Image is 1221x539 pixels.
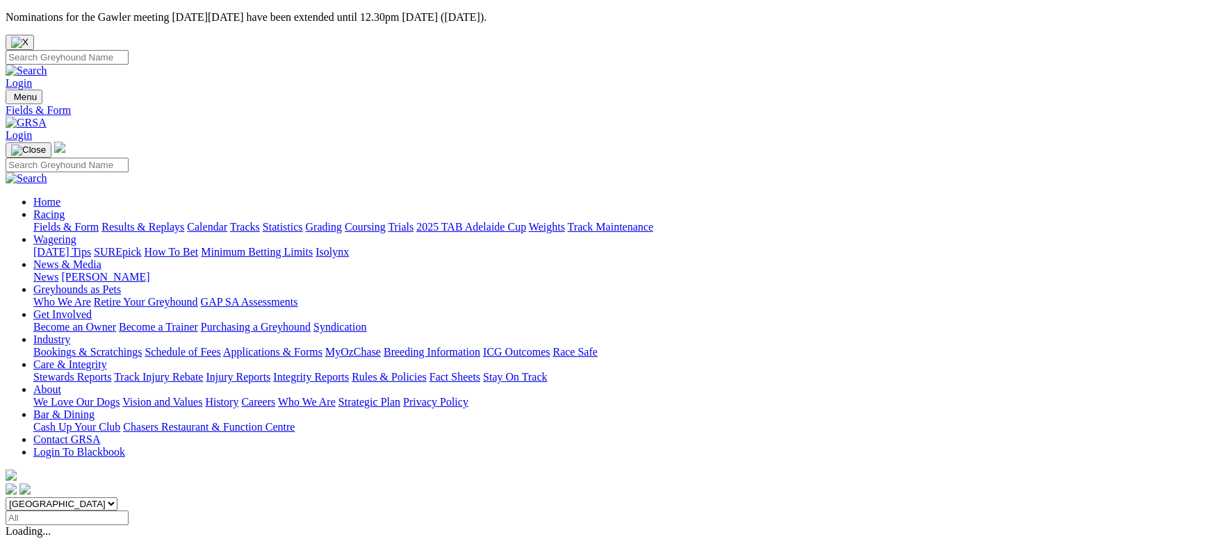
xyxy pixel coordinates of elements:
[122,396,202,408] a: Vision and Values
[316,246,349,258] a: Isolynx
[416,221,526,233] a: 2025 TAB Adelaide Cup
[145,346,220,358] a: Schedule of Fees
[6,483,17,495] img: facebook.svg
[33,208,65,220] a: Racing
[278,396,336,408] a: Who We Are
[230,221,260,233] a: Tracks
[94,296,198,308] a: Retire Your Greyhound
[403,396,468,408] a: Privacy Policy
[206,371,270,383] a: Injury Reports
[11,37,28,48] img: X
[123,421,295,433] a: Chasers Restaurant & Function Centre
[205,396,238,408] a: History
[241,396,275,408] a: Careers
[6,142,51,158] button: Toggle navigation
[33,371,1215,383] div: Care & Integrity
[33,308,92,320] a: Get Involved
[313,321,366,333] a: Syndication
[345,221,386,233] a: Coursing
[6,470,17,481] img: logo-grsa-white.png
[338,396,400,408] a: Strategic Plan
[6,129,32,141] a: Login
[388,221,413,233] a: Trials
[19,483,31,495] img: twitter.svg
[201,246,313,258] a: Minimum Betting Limits
[33,371,111,383] a: Stewards Reports
[352,371,427,383] a: Rules & Policies
[33,233,76,245] a: Wagering
[552,346,597,358] a: Race Safe
[33,346,142,358] a: Bookings & Scratchings
[33,433,100,445] a: Contact GRSA
[223,346,322,358] a: Applications & Forms
[33,346,1215,358] div: Industry
[33,383,61,395] a: About
[33,321,116,333] a: Become an Owner
[33,333,70,345] a: Industry
[384,346,480,358] a: Breeding Information
[11,144,46,156] img: Close
[6,50,129,65] input: Search
[33,396,1215,408] div: About
[6,65,47,77] img: Search
[6,11,1215,24] p: Nominations for the Gawler meeting [DATE][DATE] have been extended until 12.30pm [DATE] ([DATE]).
[6,35,34,50] button: Close
[187,221,227,233] a: Calendar
[429,371,480,383] a: Fact Sheets
[483,346,550,358] a: ICG Outcomes
[33,196,60,208] a: Home
[263,221,303,233] a: Statistics
[568,221,653,233] a: Track Maintenance
[33,271,58,283] a: News
[33,408,95,420] a: Bar & Dining
[33,246,1215,258] div: Wagering
[483,371,547,383] a: Stay On Track
[33,446,125,458] a: Login To Blackbook
[33,421,120,433] a: Cash Up Your Club
[6,158,129,172] input: Search
[6,90,42,104] button: Toggle navigation
[6,104,1215,117] a: Fields & Form
[33,421,1215,433] div: Bar & Dining
[201,296,298,308] a: GAP SA Assessments
[33,271,1215,283] div: News & Media
[33,396,120,408] a: We Love Our Dogs
[6,117,47,129] img: GRSA
[273,371,349,383] a: Integrity Reports
[33,296,1215,308] div: Greyhounds as Pets
[14,92,37,102] span: Menu
[114,371,203,383] a: Track Injury Rebate
[325,346,381,358] a: MyOzChase
[529,221,565,233] a: Weights
[33,221,1215,233] div: Racing
[33,296,91,308] a: Who We Are
[33,321,1215,333] div: Get Involved
[94,246,141,258] a: SUREpick
[33,221,99,233] a: Fields & Form
[6,511,129,525] input: Select date
[33,283,121,295] a: Greyhounds as Pets
[145,246,199,258] a: How To Bet
[201,321,311,333] a: Purchasing a Greyhound
[33,246,91,258] a: [DATE] Tips
[119,321,198,333] a: Become a Trainer
[6,172,47,185] img: Search
[101,221,184,233] a: Results & Replays
[6,525,51,537] span: Loading...
[33,358,107,370] a: Care & Integrity
[54,142,65,153] img: logo-grsa-white.png
[33,258,101,270] a: News & Media
[6,77,32,89] a: Login
[306,221,342,233] a: Grading
[61,271,149,283] a: [PERSON_NAME]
